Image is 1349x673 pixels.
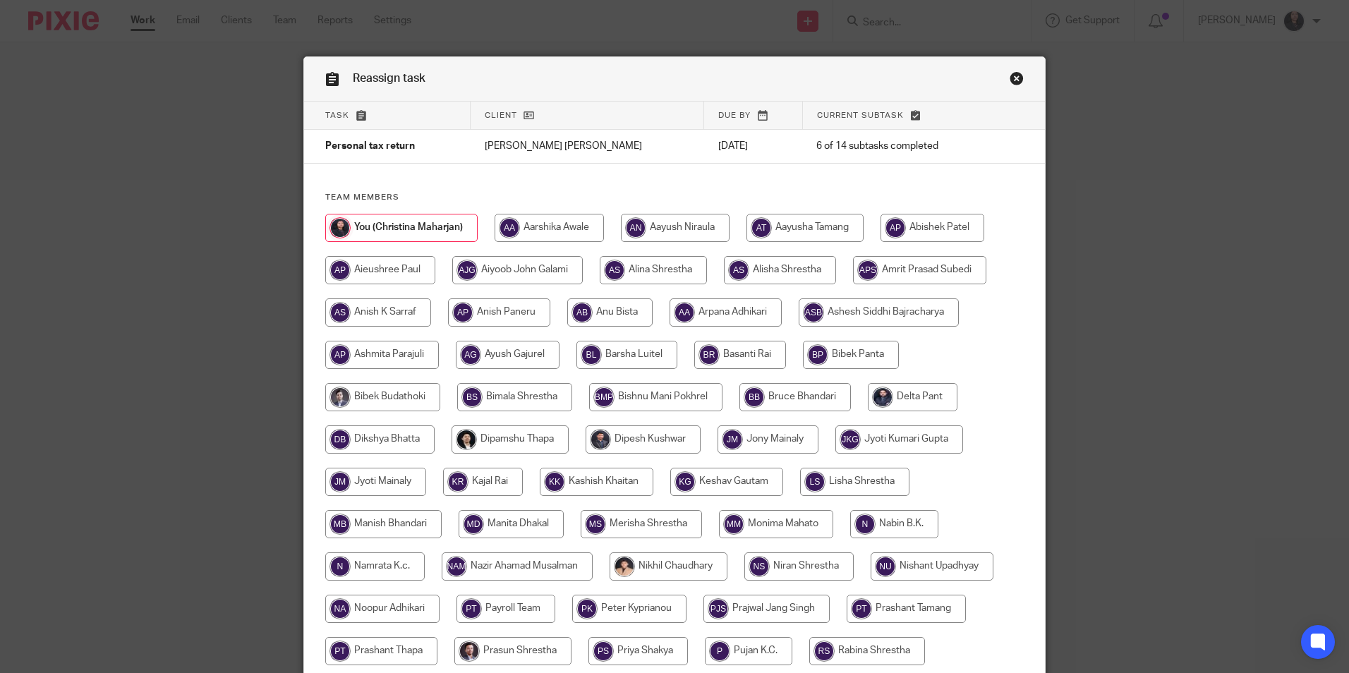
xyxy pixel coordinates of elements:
p: [PERSON_NAME] [PERSON_NAME] [485,139,690,153]
span: Current subtask [817,111,904,119]
td: 6 of 14 subtasks completed [802,130,991,164]
span: Reassign task [353,73,425,84]
h4: Team members [325,192,1024,203]
span: Due by [718,111,751,119]
a: Close this dialog window [1010,71,1024,90]
span: Personal tax return [325,142,415,152]
p: [DATE] [718,139,789,153]
span: Client [485,111,517,119]
span: Task [325,111,349,119]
